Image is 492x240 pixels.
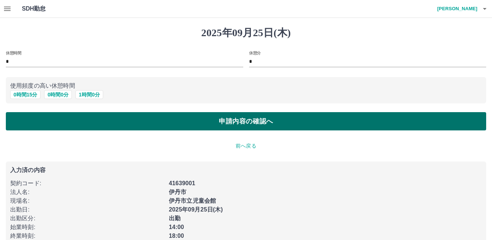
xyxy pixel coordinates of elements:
p: 出勤区分 : [10,214,164,223]
b: 2025年09月25日(木) [169,206,223,213]
b: 伊丹市 [169,189,186,195]
b: 伊丹市立児童会館 [169,198,216,204]
button: 1時間0分 [75,90,103,99]
label: 休憩時間 [6,50,21,56]
p: 前へ戻る [6,142,486,150]
p: 出勤日 : [10,205,164,214]
b: 出勤 [169,215,181,221]
button: 0時間0分 [44,90,72,99]
p: 入力済の内容 [10,167,482,173]
p: 使用頻度の高い休憩時間 [10,81,482,90]
h1: 2025年09月25日(木) [6,27,486,39]
b: 14:00 [169,224,184,230]
b: 41639001 [169,180,195,186]
p: 始業時刻 : [10,223,164,232]
label: 休憩分 [249,50,261,56]
p: 現場名 : [10,197,164,205]
p: 契約コード : [10,179,164,188]
button: 申請内容の確認へ [6,112,486,130]
b: 18:00 [169,233,184,239]
p: 法人名 : [10,188,164,197]
button: 0時間15分 [10,90,40,99]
